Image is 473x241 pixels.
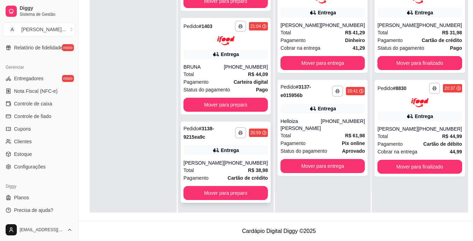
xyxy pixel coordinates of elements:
div: [PHONE_NUMBER] [418,22,462,29]
strong: 44,99 [450,149,462,154]
div: Gerenciar [3,62,75,73]
div: [PERSON_NAME] [377,125,418,132]
span: Pedido [183,126,199,131]
span: [EMAIL_ADDRESS][DOMAIN_NAME] [20,227,64,233]
div: Entrega [318,105,336,112]
div: [PHONE_NUMBER] [224,159,268,166]
div: Entrega [415,9,433,16]
div: [PHONE_NUMBER] [224,63,268,70]
span: Pagamento [377,36,403,44]
span: Pedido [183,23,199,29]
span: Pedido [280,84,296,90]
button: Mover para entrega [280,159,365,173]
span: Total [377,132,388,140]
span: Total [280,29,291,36]
button: Mover para preparo [183,186,268,200]
button: Mover para entrega [280,56,365,70]
a: Precisa de ajuda? [3,205,75,216]
span: Diggy [20,5,72,12]
a: Planos [3,192,75,203]
div: 21:04 [250,23,261,29]
strong: R$ 38,98 [248,167,268,173]
span: Controle de fiado [14,113,51,120]
a: Relatório de fidelidadenovo [3,42,75,53]
div: Entrega [221,51,239,58]
a: Entregadoresnovo [3,73,75,84]
div: Entrega [318,9,336,16]
a: Nota Fiscal (NFC-e) [3,85,75,97]
span: Controle de caixa [14,100,52,107]
span: Sistema de Gestão [20,12,72,17]
div: BRUNA [183,63,224,70]
span: Estoque [14,151,32,158]
button: Mover para preparo [183,98,268,112]
span: Status do pagamento [183,86,230,94]
span: Pedido [377,85,393,91]
span: Pagamento [183,174,209,182]
div: [PHONE_NUMBER] [321,118,365,132]
strong: Cartão de crédito [228,175,268,181]
strong: Cartão de crédito [422,37,462,43]
div: [PERSON_NAME] [183,159,224,166]
span: Cobrar na entrega [280,44,320,52]
span: Pagamento [377,140,403,148]
a: Controle de caixa [3,98,75,109]
span: Cupons [14,125,31,132]
button: Select a team [3,22,75,36]
strong: Pago [256,87,268,92]
strong: Cartão de débito [423,141,462,147]
strong: Pago [450,45,462,51]
span: Total [377,29,388,36]
div: Entrega [415,113,433,120]
span: Configurações [14,163,46,170]
div: [PHONE_NUMBER] [418,125,462,132]
span: Pagamento [280,139,306,147]
div: [PERSON_NAME] ... [21,26,66,33]
div: 20:37 [444,85,455,91]
span: Pagamento [280,36,306,44]
a: DiggySistema de Gestão [3,3,75,20]
span: Pagamento [183,78,209,86]
a: Clientes [3,136,75,147]
strong: R$ 44,09 [248,71,268,77]
strong: aprovado [342,148,365,154]
span: Nota Fiscal (NFC-e) [14,88,57,95]
span: Status do pagamento [377,44,424,52]
button: Mover para finalizado [377,56,462,70]
span: Total [280,132,291,139]
strong: # 3138-9215ea9c [183,126,214,140]
button: [EMAIL_ADDRESS][DOMAIN_NAME] [3,221,75,238]
span: Total [183,166,194,174]
span: A [9,26,16,33]
strong: # 1403 [199,23,213,29]
div: [PERSON_NAME] [377,22,418,29]
span: Status do pagamento [280,147,327,155]
strong: R$ 61,98 [345,133,365,138]
a: Controle de fiado [3,111,75,122]
strong: R$ 41,29 [345,30,365,35]
span: Relatório de fidelidade [14,44,63,51]
strong: 41,29 [353,45,365,51]
span: Cobrar na entrega [377,148,417,156]
a: Cupons [3,123,75,135]
strong: R$ 31,98 [442,30,462,35]
img: ifood [411,98,429,108]
button: Mover para finalizado [377,160,462,174]
span: Precisa de ajuda? [14,207,53,214]
img: ifood [217,36,235,46]
strong: R$ 44,99 [442,133,462,139]
strong: # 3137-e015956b [280,84,311,98]
span: Entregadores [14,75,43,82]
div: Entrega [221,147,239,154]
span: Planos [14,194,29,201]
strong: Carteira digital [234,79,268,85]
strong: # 8830 [393,85,406,91]
div: Diggy [3,181,75,192]
div: 20:59 [250,130,261,136]
div: [PHONE_NUMBER] [321,22,365,29]
div: [PERSON_NAME] [280,22,321,29]
a: Configurações [3,161,75,172]
a: Estoque [3,149,75,160]
span: Total [183,70,194,78]
strong: Dinheiro [345,37,365,43]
